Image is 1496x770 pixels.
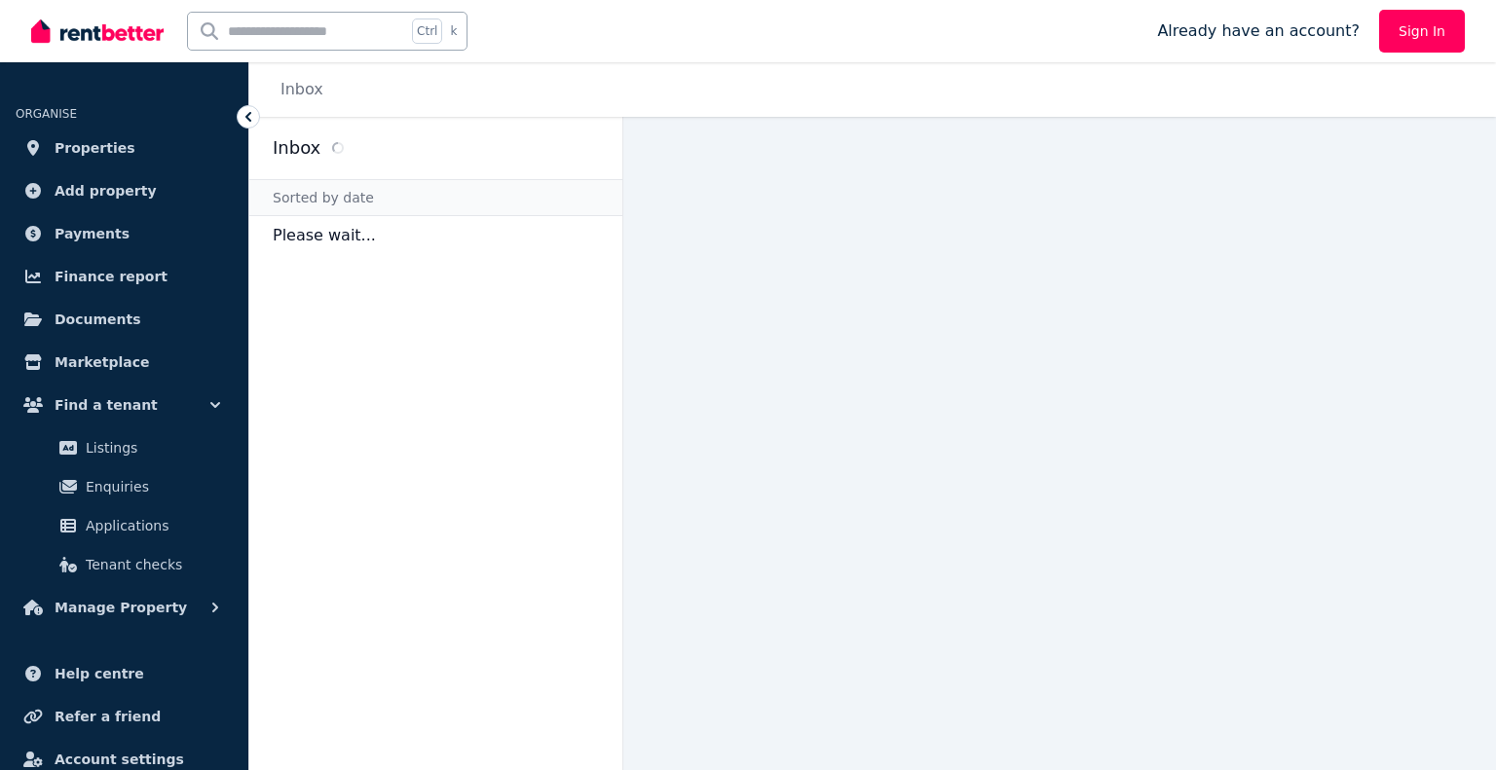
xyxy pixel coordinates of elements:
[16,588,233,627] button: Manage Property
[1157,19,1360,43] span: Already have an account?
[55,222,130,245] span: Payments
[23,467,225,506] a: Enquiries
[23,545,225,584] a: Tenant checks
[55,393,158,417] span: Find a tenant
[16,257,233,296] a: Finance report
[55,662,144,685] span: Help centre
[450,23,457,39] span: k
[280,80,323,98] a: Inbox
[55,179,157,202] span: Add property
[412,18,442,44] span: Ctrl
[16,214,233,253] a: Payments
[55,308,141,331] span: Documents
[16,654,233,693] a: Help centre
[55,705,161,728] span: Refer a friend
[55,136,135,160] span: Properties
[16,385,233,424] button: Find a tenant
[86,514,217,537] span: Applications
[23,428,225,467] a: Listings
[16,128,233,167] a: Properties
[16,697,233,736] a: Refer a friend
[249,179,622,216] div: Sorted by date
[1379,10,1465,53] a: Sign In
[31,17,164,46] img: RentBetter
[55,350,149,374] span: Marketplace
[16,343,233,382] a: Marketplace
[16,300,233,339] a: Documents
[86,436,217,459] span: Listings
[249,62,347,117] nav: Breadcrumb
[23,506,225,545] a: Applications
[249,216,622,255] p: Please wait...
[16,171,233,210] a: Add property
[86,475,217,498] span: Enquiries
[273,134,320,162] h2: Inbox
[16,107,77,121] span: ORGANISE
[55,265,168,288] span: Finance report
[55,596,187,619] span: Manage Property
[86,553,217,576] span: Tenant checks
